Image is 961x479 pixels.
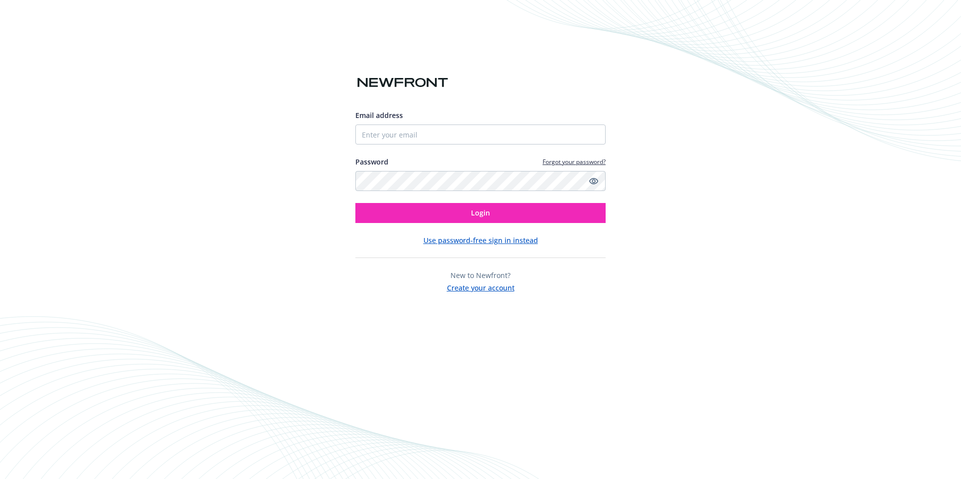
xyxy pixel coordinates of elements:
[355,171,606,191] input: Enter your password
[543,157,606,166] a: Forgot your password?
[450,270,511,280] span: New to Newfront?
[355,203,606,223] button: Login
[423,235,538,245] button: Use password-free sign in instead
[355,124,606,144] input: Enter your email
[355,110,403,120] span: Email address
[588,175,600,187] a: Show password
[471,208,490,217] span: Login
[355,74,450,91] img: Newfront logo
[355,156,388,167] label: Password
[447,280,515,293] button: Create your account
